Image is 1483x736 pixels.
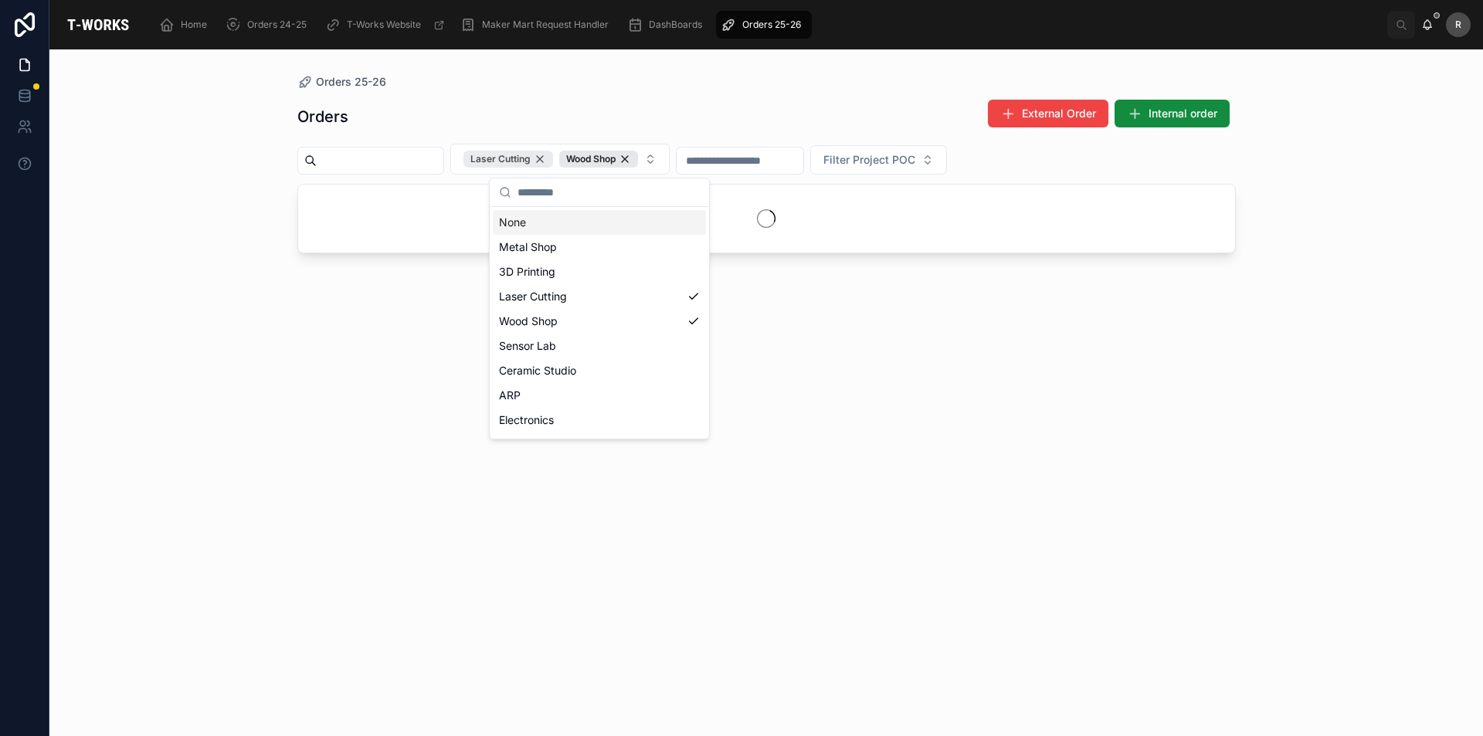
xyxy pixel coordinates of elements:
span: External Order [1022,106,1096,121]
div: 3D Printing [493,259,706,284]
button: Unselect LASER_CUTTING [463,151,553,168]
button: Select Button [450,144,670,175]
div: Ceramic Studio [493,358,706,383]
div: scrollable content [147,8,1387,42]
button: Unselect WOOD_SHOP [559,151,638,168]
div: Laser Cutting [463,151,553,168]
h1: Orders [297,106,348,127]
div: Metal Shop [493,235,706,259]
span: Filter Project POC [823,152,915,168]
span: Internal order [1149,106,1217,121]
div: Laser Cutting [493,284,706,309]
button: Internal order [1115,100,1230,127]
span: Orders 25-26 [742,19,801,31]
a: Orders 25-26 [716,11,812,39]
button: Select Button [810,145,947,175]
a: T-Works Website [321,11,453,39]
a: Orders 24-25 [221,11,317,39]
span: Orders 25-26 [316,74,386,90]
span: DashBoards [649,19,702,31]
a: Orders 25-26 [297,74,386,90]
span: T-Works Website [347,19,421,31]
span: Maker Mart Request Handler [482,19,609,31]
div: ARP [493,383,706,408]
img: App logo [62,12,134,37]
div: Sensor Lab [493,334,706,358]
a: Home [154,11,218,39]
div: Suggestions [490,207,709,439]
div: Textile [493,432,706,457]
a: DashBoards [623,11,713,39]
div: Wood Shop [493,309,706,334]
a: Maker Mart Request Handler [456,11,619,39]
span: Orders 24-25 [247,19,307,31]
div: Electronics [493,408,706,432]
div: Wood Shop [559,151,638,168]
span: Home [181,19,207,31]
span: R [1455,19,1461,31]
button: External Order [988,100,1108,127]
div: None [493,210,706,235]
